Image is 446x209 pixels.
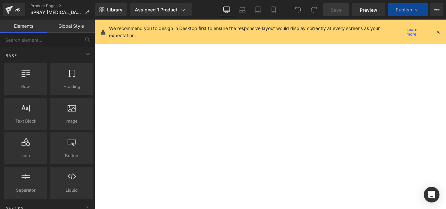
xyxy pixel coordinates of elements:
[360,7,377,13] span: Preview
[95,3,127,16] a: New Library
[250,3,266,16] a: Tablet
[3,3,25,16] a: v6
[352,3,385,16] a: Preview
[424,187,439,202] div: Open Intercom Messenger
[107,7,122,13] span: Library
[430,3,443,16] button: More
[30,3,95,8] a: Product Pages
[388,3,428,16] button: Publish
[135,7,186,13] div: Assigned 1 Product
[6,187,45,194] span: Separator
[234,3,250,16] a: Laptop
[219,3,234,16] a: Desktop
[30,10,82,15] span: SPRAY [MEDICAL_DATA]
[13,6,21,14] div: v6
[6,118,45,125] span: Text Block
[52,118,91,125] span: Image
[307,3,320,16] button: Redo
[6,152,45,159] span: Icon
[331,7,342,13] span: Save
[52,83,91,90] span: Heading
[6,83,45,90] span: Row
[396,7,412,12] span: Publish
[5,52,18,59] span: Base
[404,28,430,36] a: Learn more
[109,25,404,39] p: We recommend you to design in Desktop first to ensure the responsive layout would display correct...
[266,3,281,16] a: Mobile
[292,3,305,16] button: Undo
[52,187,91,194] span: Liquid
[52,152,91,159] span: Button
[47,20,95,33] a: Global Style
